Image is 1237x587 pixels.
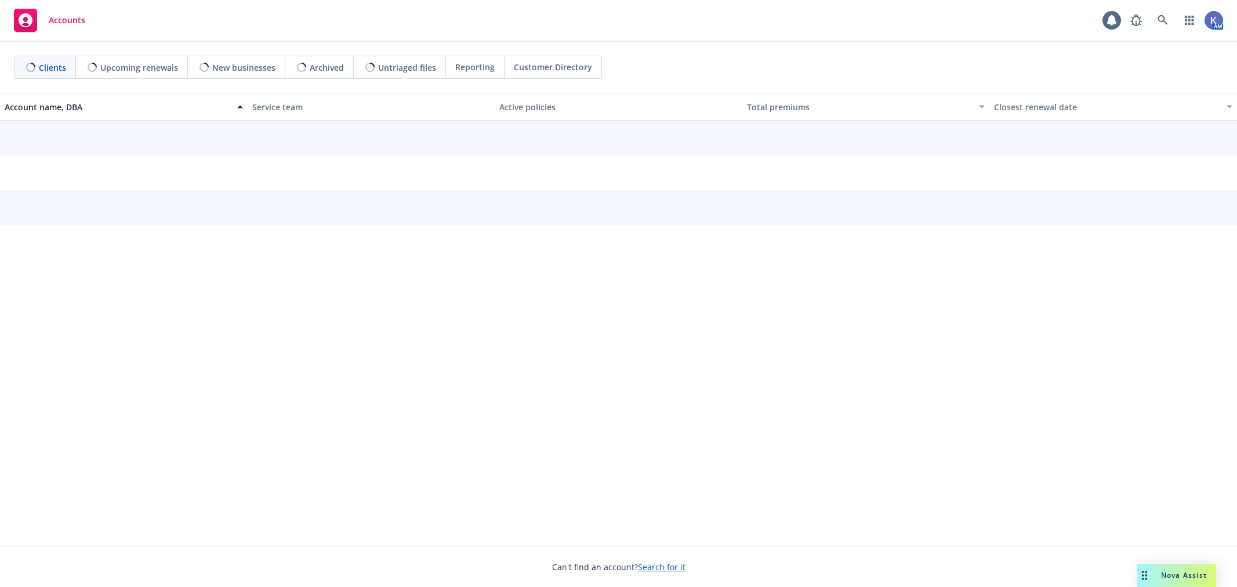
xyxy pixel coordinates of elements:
a: Report a Bug [1124,9,1148,32]
a: Accounts [9,4,90,37]
button: Closest renewal date [989,93,1237,121]
button: Service team [248,93,495,121]
a: Search for it [638,561,685,572]
span: Clients [39,61,66,74]
span: Can't find an account? [552,561,685,573]
span: Archived [310,61,344,74]
button: Active policies [495,93,742,121]
span: Nova Assist [1161,570,1207,580]
a: Search [1151,9,1174,32]
a: Switch app [1178,9,1201,32]
span: Reporting [455,61,495,73]
span: Upcoming renewals [100,61,178,74]
button: Total premiums [742,93,990,121]
div: Total premiums [747,101,973,113]
img: photo [1205,11,1223,30]
span: Customer Directory [514,61,592,73]
div: Account name, DBA [5,101,230,113]
div: Drag to move [1137,564,1152,587]
span: Untriaged files [378,61,436,74]
div: Service team [252,101,491,113]
button: Nova Assist [1137,564,1216,587]
span: New businesses [212,61,275,74]
div: Closest renewal date [994,101,1220,113]
span: Accounts [49,16,85,25]
div: Active policies [499,101,738,113]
